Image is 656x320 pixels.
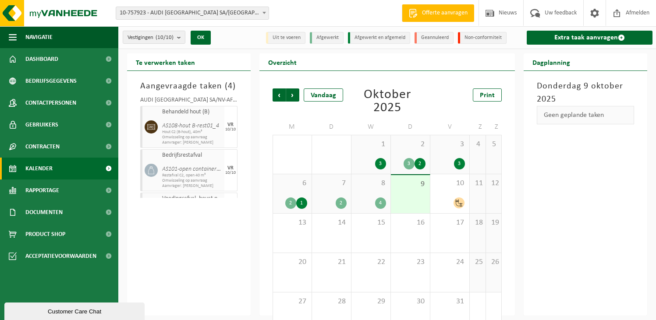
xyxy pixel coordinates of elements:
span: 28 [316,297,347,306]
td: W [351,119,391,135]
span: Aanvrager: [PERSON_NAME] [162,183,222,189]
span: 5 [490,140,497,149]
span: 11 [474,179,481,188]
td: M [273,119,312,135]
button: OK [191,31,211,45]
span: Bedrijfsgegevens [25,70,77,92]
h3: Aangevraagde taken ( ) [140,80,238,93]
span: 29 [356,297,386,306]
td: V [430,119,470,135]
span: Volgende [286,88,299,102]
li: Afgewerkt [310,32,344,44]
span: 30 [395,297,426,306]
span: 7 [316,179,347,188]
span: 6 [277,179,307,188]
span: 26 [490,257,497,267]
div: 3 [404,158,415,169]
span: Behandeld hout (B) [162,109,222,116]
h3: Donderdag 9 oktober 2025 [537,80,634,106]
span: 14 [316,218,347,228]
div: 1 [296,197,307,209]
span: 25 [474,257,481,267]
span: Voedingsafval, bevat producten van dierlijke oorsprong, onverpakt, categorie 3 [162,195,222,202]
span: Omwisseling op aanvraag [162,135,222,140]
span: 18 [474,218,481,228]
span: 3 [435,140,465,149]
div: VR [227,165,234,171]
div: 2 [415,158,426,169]
span: Documenten [25,201,63,223]
span: 1 [356,140,386,149]
td: Z [486,119,502,135]
span: Offerte aanvragen [420,9,470,18]
span: 10-757923 - AUDI BRUSSELS SA/NV - VORST [116,7,269,19]
h2: Dagplanning [524,53,579,70]
span: 4 [474,140,481,149]
div: 4 [375,197,386,209]
td: D [312,119,351,135]
span: 22 [356,257,386,267]
i: AS108-hout B-rest01_4 [162,123,219,129]
span: 24 [435,257,465,267]
span: 27 [277,297,307,306]
span: Vestigingen [128,31,174,44]
span: 16 [395,218,426,228]
span: 4 [228,82,233,91]
span: 21 [316,257,347,267]
div: 10/10 [225,171,236,175]
span: Gebruikers [25,114,58,136]
span: Hout C2 (B-hout), 40m³ [162,130,222,135]
iframe: chat widget [4,301,146,320]
span: 19 [490,218,497,228]
a: Print [473,88,502,102]
span: Restafval C2, open 40 m³ [162,173,222,178]
div: AUDI [GEOGRAPHIC_DATA] SA/NV-AFVALPARK C2-INGANG 1 [140,97,238,106]
i: AS101-open container-restafval C2-rest05_4 [162,166,271,172]
div: 10/10 [225,127,236,132]
div: 3 [454,158,465,169]
count: (10/10) [156,35,174,40]
span: 31 [435,297,465,306]
span: 9 [395,179,426,189]
span: 23 [395,257,426,267]
div: VR [227,122,234,127]
span: Rapportage [25,179,59,201]
div: 2 [285,197,296,209]
span: 12 [490,179,497,188]
span: 13 [277,218,307,228]
h2: Te verwerken taken [127,53,204,70]
span: Omwisseling op aanvraag [162,178,222,183]
span: Kalender [25,158,53,179]
div: 3 [375,158,386,169]
span: Aanvrager: [PERSON_NAME] [162,140,222,145]
span: 20 [277,257,307,267]
div: Oktober 2025 [351,88,422,115]
span: Navigatie [25,26,53,48]
div: 2 [336,197,347,209]
a: Extra taak aanvragen [527,31,652,45]
td: D [391,119,430,135]
li: Non-conformiteit [458,32,507,44]
div: Vandaag [304,88,343,102]
span: 15 [356,218,386,228]
span: Vorige [273,88,286,102]
span: Contracten [25,136,60,158]
h2: Overzicht [259,53,305,70]
span: Dashboard [25,48,58,70]
a: Offerte aanvragen [402,4,474,22]
span: Print [480,92,495,99]
span: 17 [435,218,465,228]
li: Uit te voeren [266,32,305,44]
div: Geen geplande taken [537,106,634,124]
span: Contactpersonen [25,92,76,114]
button: Vestigingen(10/10) [123,31,185,44]
span: 8 [356,179,386,188]
span: 10-757923 - AUDI BRUSSELS SA/NV - VORST [116,7,269,20]
span: 2 [395,140,426,149]
li: Geannuleerd [415,32,454,44]
span: Bedrijfsrestafval [162,152,222,159]
td: Z [470,119,486,135]
span: Acceptatievoorwaarden [25,245,96,267]
li: Afgewerkt en afgemeld [348,32,410,44]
